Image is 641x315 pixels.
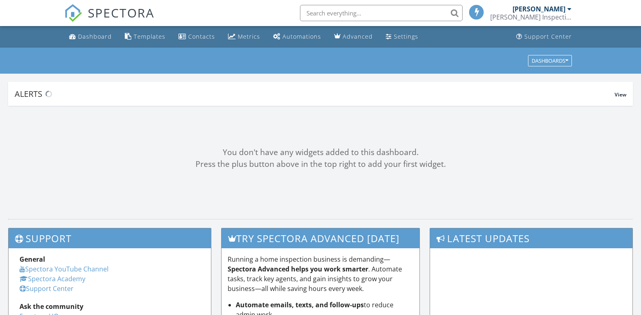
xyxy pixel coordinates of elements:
[64,11,154,28] a: SPECTORA
[236,300,364,309] strong: Automate emails, texts, and follow-ups
[188,33,215,40] div: Contacts
[20,255,45,264] strong: General
[524,33,572,40] div: Support Center
[20,265,109,273] a: Spectora YouTube Channel
[513,5,565,13] div: [PERSON_NAME]
[238,33,260,40] div: Metrics
[88,4,154,21] span: SPECTORA
[9,228,211,248] h3: Support
[532,58,568,63] div: Dashboards
[15,88,615,99] div: Alerts
[134,33,165,40] div: Templates
[64,4,82,22] img: The Best Home Inspection Software - Spectora
[394,33,418,40] div: Settings
[20,284,74,293] a: Support Center
[20,274,85,283] a: Spectora Academy
[8,158,633,170] div: Press the plus button above in the top right to add your first widget.
[228,254,413,293] p: Running a home inspection business is demanding— . Automate tasks, track key agents, and gain ins...
[270,29,324,44] a: Automations (Basic)
[615,91,626,98] span: View
[331,29,376,44] a: Advanced
[513,29,575,44] a: Support Center
[66,29,115,44] a: Dashboard
[528,55,572,66] button: Dashboards
[382,29,422,44] a: Settings
[8,147,633,158] div: You don't have any widgets added to this dashboard.
[430,228,632,248] h3: Latest Updates
[300,5,463,21] input: Search everything...
[122,29,169,44] a: Templates
[343,33,373,40] div: Advanced
[228,265,368,273] strong: Spectora Advanced helps you work smarter
[490,13,571,21] div: Alberson Inspection Service
[222,228,419,248] h3: Try spectora advanced [DATE]
[175,29,218,44] a: Contacts
[282,33,321,40] div: Automations
[20,302,200,311] div: Ask the community
[78,33,112,40] div: Dashboard
[225,29,263,44] a: Metrics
